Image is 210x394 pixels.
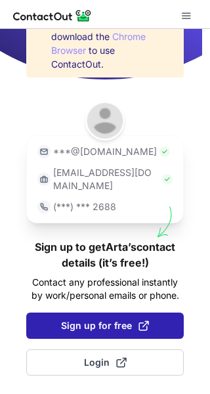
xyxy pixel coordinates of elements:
img: https://contactout.com/extension/app/static/media/login-email-icon.f64bce713bb5cd1896fef81aa7b14a... [37,145,51,158]
p: Contact any professional instantly by work/personal emails or phone. [26,276,184,302]
h1: Sign up to get Arta’s contact details (it’s free!) [26,239,184,271]
img: https://contactout.com/extension/app/static/media/login-work-icon.638a5007170bc45168077fde17b29a1... [37,173,51,186]
button: Login [26,349,184,376]
img: Check Icon [162,174,173,185]
span: Sign up for free [61,319,149,332]
img: ContactOut v5.3.10 [13,8,92,24]
button: Sign up for free [26,313,184,339]
p: [EMAIL_ADDRESS][DOMAIN_NAME] [53,166,159,192]
span: Login [84,356,127,369]
img: Check Icon [159,146,170,157]
p: ***@[DOMAIN_NAME] [53,145,157,158]
img: https://contactout.com/extension/app/static/media/login-phone-icon.bacfcb865e29de816d437549d7f4cb... [37,200,51,213]
img: Arta Hoxha [85,101,125,141]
